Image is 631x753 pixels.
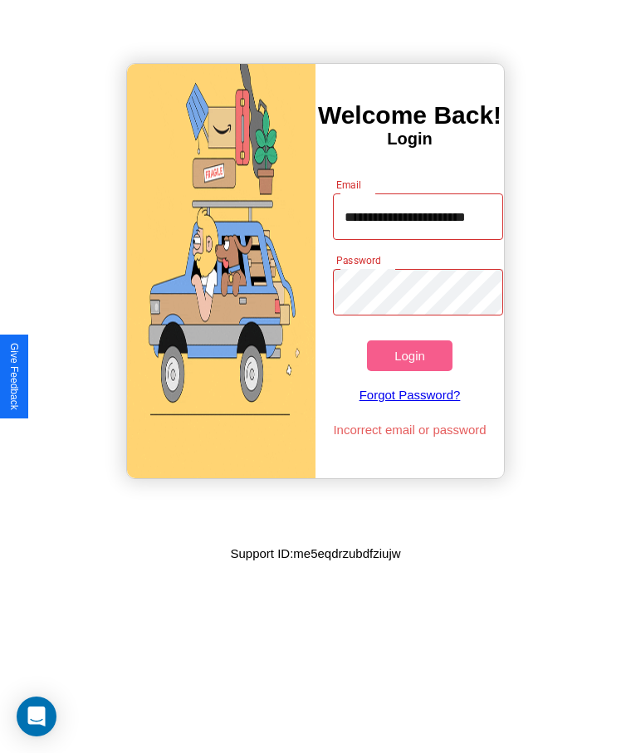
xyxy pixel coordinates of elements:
[230,542,400,565] p: Support ID: me5eqdrzubdfziujw
[315,130,504,149] h4: Login
[127,64,315,478] img: gif
[315,101,504,130] h3: Welcome Back!
[367,340,452,371] button: Login
[325,371,494,418] a: Forgot Password?
[336,253,380,267] label: Password
[336,178,362,192] label: Email
[8,343,20,410] div: Give Feedback
[325,418,494,441] p: Incorrect email or password
[17,697,56,736] div: Open Intercom Messenger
